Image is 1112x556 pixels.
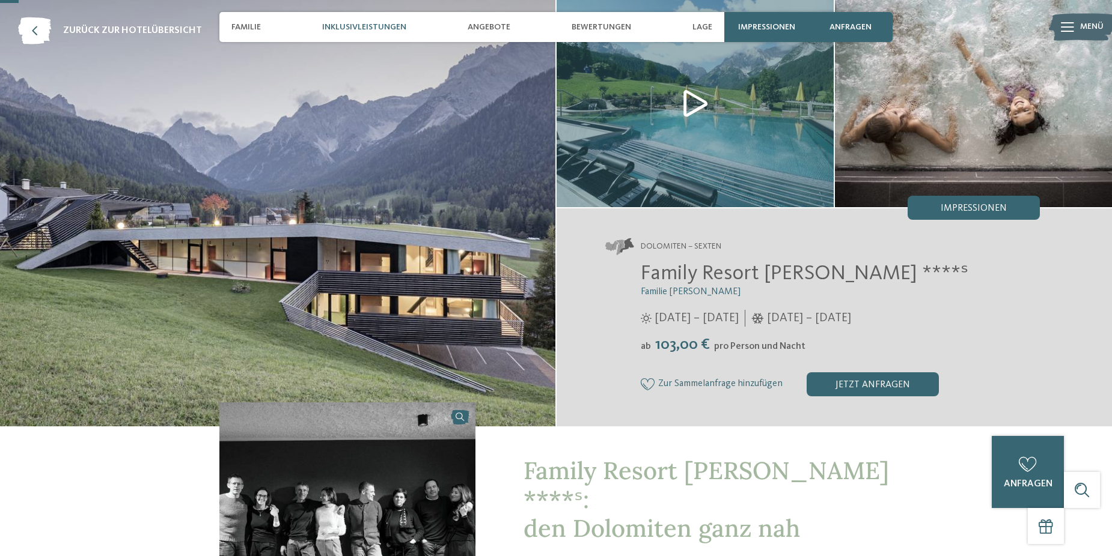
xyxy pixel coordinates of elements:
[692,22,712,32] span: Lage
[652,337,713,352] span: 103,00 €
[941,204,1007,213] span: Impressionen
[641,287,741,297] span: Familie [PERSON_NAME]
[1004,479,1052,489] span: anfragen
[655,310,739,327] span: [DATE] – [DATE]
[992,436,1064,508] a: anfragen
[468,22,510,32] span: Angebote
[714,342,805,351] span: pro Person und Nacht
[738,22,795,32] span: Impressionen
[572,22,631,32] span: Bewertungen
[641,241,721,253] span: Dolomiten – Sexten
[63,24,202,37] span: zurück zur Hotelübersicht
[751,313,764,324] i: Öffnungszeiten im Winter
[524,455,889,543] span: Family Resort [PERSON_NAME] ****ˢ: den Dolomiten ganz nah
[231,22,261,32] span: Familie
[767,310,851,327] span: [DATE] – [DATE]
[18,17,202,44] a: zurück zur Hotelübersicht
[829,22,872,32] span: anfragen
[641,263,968,284] span: Family Resort [PERSON_NAME] ****ˢ
[641,342,651,351] span: ab
[807,372,939,396] div: jetzt anfragen
[658,379,783,390] span: Zur Sammelanfrage hinzufügen
[322,22,406,32] span: Inklusivleistungen
[641,313,652,324] i: Öffnungszeiten im Sommer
